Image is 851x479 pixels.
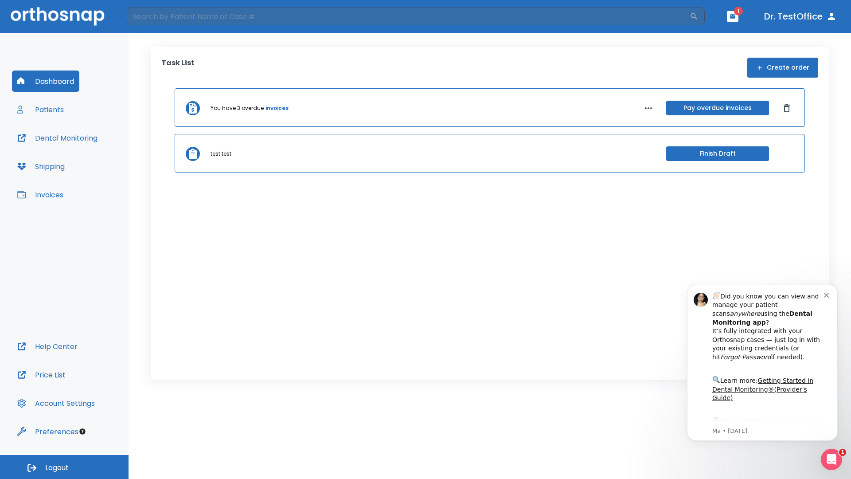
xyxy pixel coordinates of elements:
[12,393,100,414] button: Account Settings
[265,104,289,112] a: invoices
[12,99,69,120] button: Patients
[839,449,846,456] span: 1
[12,421,84,442] button: Preferences
[78,428,86,436] div: Tooltip anchor
[734,7,743,16] span: 1
[39,145,150,190] div: Download the app: | ​ Let us know if you need help getting started!
[39,147,117,163] a: App Store
[11,7,105,25] img: Orthosnap
[821,449,842,470] iframe: Intercom live chat
[161,58,195,78] p: Task List
[780,101,794,115] button: Dismiss
[127,8,690,25] input: Search by Patient Name or Case #
[12,71,79,92] button: Dashboard
[666,101,769,115] button: Pay overdue invoices
[666,146,769,161] button: Finish Draft
[761,8,840,24] button: Dr. TestOffice
[45,463,69,473] span: Logout
[150,19,157,26] button: Dismiss notification
[12,127,103,149] button: Dental Monitoring
[747,58,818,78] button: Create order
[12,184,69,205] button: Invoices
[12,336,83,357] button: Help Center
[674,271,851,455] iframe: Intercom notifications message
[39,156,150,164] p: Message from Ma, sent 2w ago
[12,156,70,177] button: Shipping
[211,150,231,158] p: test test
[12,364,71,385] button: Price List
[211,104,264,112] p: You have 3 overdue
